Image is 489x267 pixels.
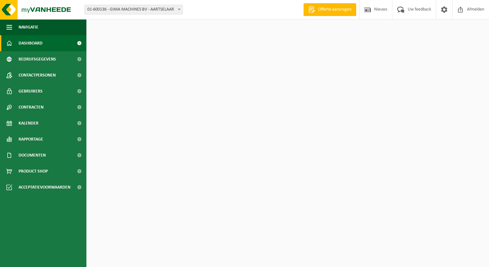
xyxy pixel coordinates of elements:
[317,6,353,13] span: Offerte aanvragen
[19,147,46,163] span: Documenten
[19,67,56,83] span: Contactpersonen
[19,99,44,115] span: Contracten
[19,51,56,67] span: Bedrijfsgegevens
[19,35,43,51] span: Dashboard
[19,115,38,131] span: Kalender
[19,131,43,147] span: Rapportage
[19,179,70,195] span: Acceptatievoorwaarden
[19,83,43,99] span: Gebruikers
[19,163,48,179] span: Product Shop
[303,3,356,16] a: Offerte aanvragen
[85,5,182,14] span: 01-600136 - GIMA MACHINES BV - AARTSELAAR
[19,19,38,35] span: Navigatie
